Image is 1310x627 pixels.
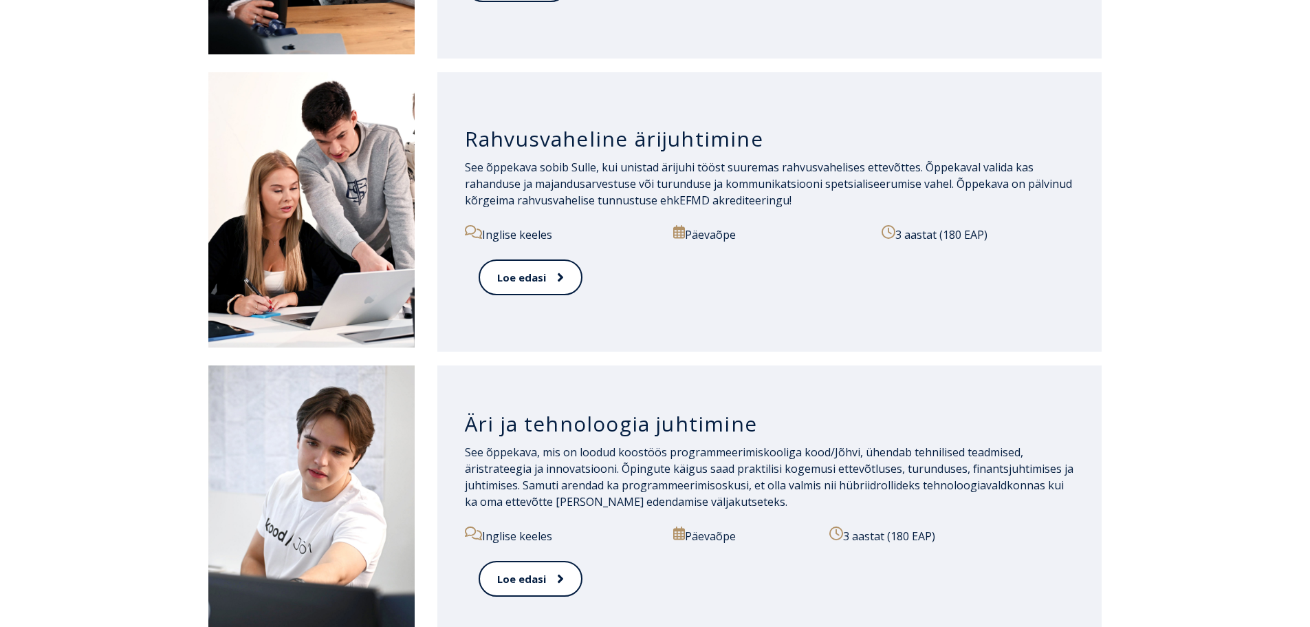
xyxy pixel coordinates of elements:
[208,72,415,348] img: Rahvusvaheline ärijuhtimine
[479,561,582,597] a: Loe edasi
[673,527,814,544] p: Päevaõpe
[829,527,1074,544] p: 3 aastat (180 EAP)
[479,259,582,296] a: Loe edasi
[465,444,1075,510] p: See õppekava, mis on loodud koostöös programmeerimiskooliga kood/Jõhvi, ühendab tehnilised teadmi...
[882,225,1074,243] p: 3 aastat (180 EAP)
[465,160,1072,208] span: See õppekava sobib Sulle, kui unistad ärijuhi tööst suuremas rahvusvahelises ettevõttes. Õppekava...
[679,193,789,208] a: EFMD akrediteeringu
[673,225,866,243] p: Päevaõpe
[465,527,657,544] p: Inglise keeles
[465,411,1075,437] h3: Äri ja tehnoloogia juhtimine
[465,225,657,243] p: Inglise keeles
[465,126,1075,152] h3: Rahvusvaheline ärijuhtimine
